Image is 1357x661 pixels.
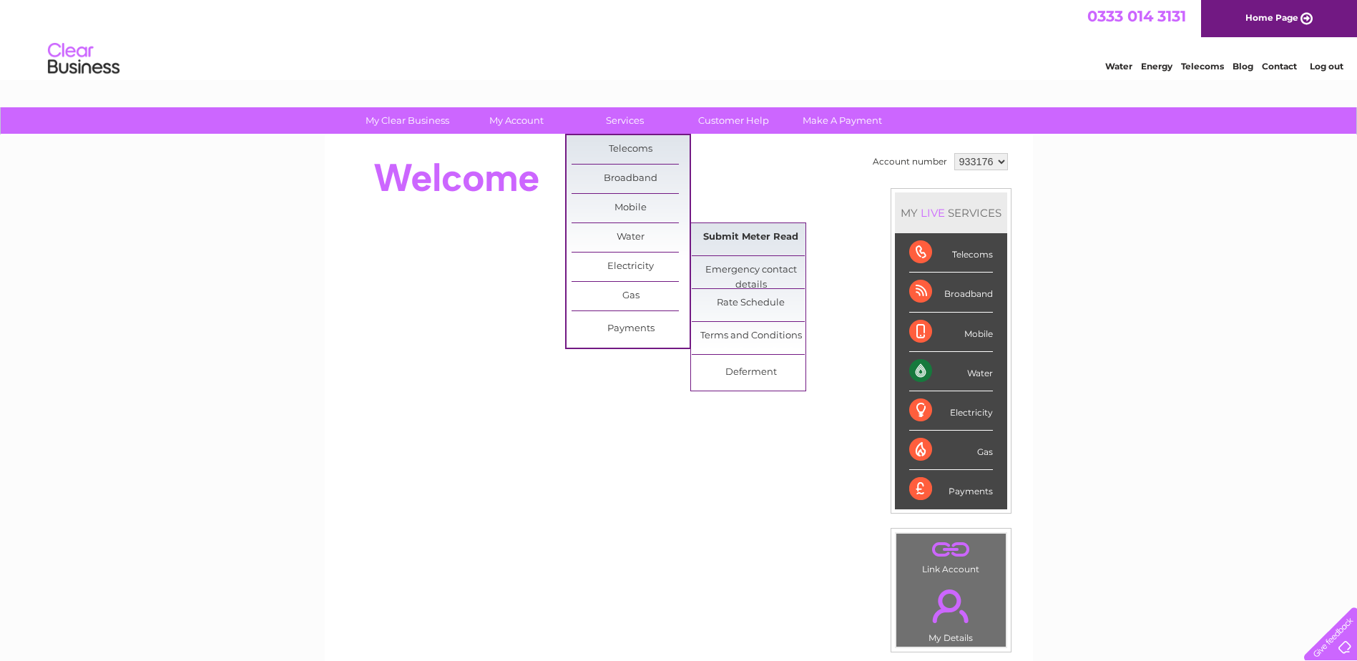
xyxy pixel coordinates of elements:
div: Payments [909,470,993,509]
div: Electricity [909,391,993,431]
a: Services [566,107,684,134]
div: Water [909,352,993,391]
div: Clear Business is a trading name of Verastar Limited (registered in [GEOGRAPHIC_DATA] No. 3667643... [341,8,1017,69]
a: Gas [572,282,690,310]
a: . [900,581,1002,631]
a: Broadband [572,165,690,193]
td: Link Account [896,533,1006,578]
a: Mobile [572,194,690,222]
div: Broadband [909,273,993,312]
a: Deferment [692,358,810,387]
a: . [900,537,1002,562]
a: Electricity [572,253,690,281]
td: My Details [896,577,1006,647]
a: Water [1105,61,1132,72]
a: Emergency contact details [692,256,810,285]
a: Rate Schedule [692,289,810,318]
a: Make A Payment [783,107,901,134]
a: Payments [572,315,690,343]
a: 0333 014 3131 [1087,7,1186,25]
a: My Account [457,107,575,134]
div: Gas [909,431,993,470]
a: Customer Help [675,107,793,134]
a: Log out [1310,61,1343,72]
a: Terms and Conditions [692,322,810,351]
a: Telecoms [1181,61,1224,72]
div: MY SERVICES [895,192,1007,233]
a: Energy [1141,61,1172,72]
a: Water [572,223,690,252]
td: Account number [869,150,951,174]
a: My Clear Business [348,107,466,134]
a: Submit Meter Read [692,223,810,252]
img: logo.png [47,37,120,81]
a: Blog [1233,61,1253,72]
a: Telecoms [572,135,690,164]
div: Mobile [909,313,993,352]
a: Contact [1262,61,1297,72]
div: Telecoms [909,233,993,273]
div: LIVE [918,206,948,220]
